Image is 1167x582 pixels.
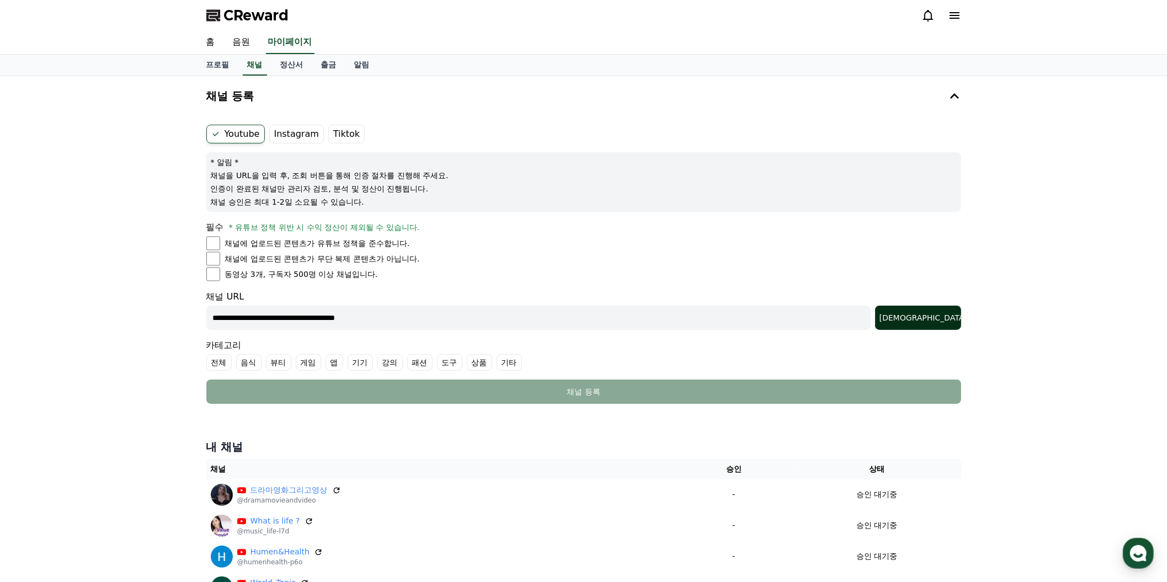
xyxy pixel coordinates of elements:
p: 승인 대기중 [856,551,897,562]
button: 채널 등록 [206,380,961,404]
a: 채널 [243,55,267,76]
a: 마이페이지 [266,31,315,54]
label: 게임 [296,354,321,371]
label: 상품 [467,354,492,371]
button: 채널 등록 [202,81,966,111]
label: 패션 [407,354,433,371]
img: What is life ? [211,515,233,537]
p: 승인 대기중 [856,489,897,500]
h4: 채널 등록 [206,90,254,102]
p: @music_life-l7d [237,527,313,536]
label: 기기 [348,354,373,371]
p: @dramamovieandvideo [237,496,341,505]
div: 채널 등록 [228,386,939,397]
label: 도구 [437,354,462,371]
p: 승인 대기중 [856,520,897,531]
button: [DEMOGRAPHIC_DATA] [875,306,961,330]
label: Instagram [269,125,324,143]
a: 출금 [312,55,345,76]
label: 강의 [377,354,403,371]
span: 대화 [101,367,114,376]
a: 음원 [224,31,259,54]
a: 알림 [345,55,379,76]
div: 카테고리 [206,339,961,371]
span: 홈 [35,366,41,375]
label: 음식 [236,354,262,371]
div: [DEMOGRAPHIC_DATA] [880,312,957,323]
label: 전체 [206,354,232,371]
img: Humen&Health [211,546,233,568]
p: - [679,551,788,562]
label: 앱 [326,354,343,371]
a: 프로필 [198,55,238,76]
img: 드라마영화그리고영상 [211,484,233,506]
a: 홈 [198,31,224,54]
p: 채널 승인은 최대 1-2일 소요될 수 있습니다. [211,196,957,207]
p: @humenhealth-p6o [237,558,323,567]
h4: 내 채널 [206,439,961,455]
p: - [679,520,788,531]
a: 설정 [142,350,212,377]
a: 정산서 [271,55,312,76]
th: 채널 [206,459,675,479]
th: 상태 [793,459,961,479]
a: CReward [206,7,289,24]
span: * 유튜브 정책 위반 시 수익 정산이 제외될 수 있습니다. [229,223,420,232]
a: 대화 [73,350,142,377]
p: 채널에 업로드된 콘텐츠가 유튜브 정책을 준수합니다. [225,238,409,249]
p: 인증이 완료된 채널만 관리자 검토, 분석 및 정산이 진행됩니다. [211,183,957,194]
p: 동영상 3개, 구독자 500명 이상 채널입니다. [225,269,377,280]
p: 채널을 URL을 입력 후, 조회 버튼을 통해 인증 절차를 진행해 주세요. [211,170,957,181]
label: 뷰티 [266,354,291,371]
div: 채널 URL [206,290,961,330]
label: Youtube [206,125,265,143]
span: 필수 [206,222,224,232]
p: - [679,489,788,500]
span: 설정 [170,366,184,375]
label: 기타 [497,354,522,371]
span: CReward [224,7,289,24]
a: Humen&Health [251,546,310,558]
a: 홈 [3,350,73,377]
p: 채널에 업로드된 콘텐츠가 무단 복제 콘텐츠가 아닙니다. [225,253,419,264]
a: What is life ? [251,515,300,527]
th: 승인 [675,459,793,479]
a: 드라마영화그리고영상 [251,484,328,496]
label: Tiktok [328,125,365,143]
